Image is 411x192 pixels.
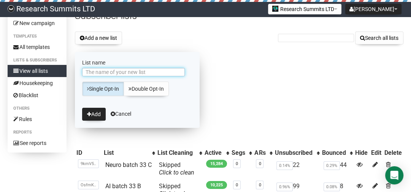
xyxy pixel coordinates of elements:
th: Delete: No sort applied, sorting is disabled [383,148,403,158]
div: Delete [384,149,402,157]
li: Templates [8,32,67,41]
th: ID: No sort applied, sorting is disabled [75,148,102,158]
li: Lists & subscribers [8,56,67,65]
div: Bounced [322,149,346,157]
a: Blacklist [8,89,67,101]
a: Double Opt-In [124,82,169,96]
a: 0 [259,161,261,166]
td: 22 [273,158,321,179]
div: ID [76,149,100,157]
div: Segs [232,149,245,157]
span: 0.29% [324,161,340,170]
a: See reports [8,137,67,149]
div: Hide [355,149,368,157]
td: 44 [321,158,354,179]
div: Active [205,149,222,157]
button: [PERSON_NAME] [345,4,401,14]
th: List: No sort applied, activate to apply an ascending sort [102,148,156,158]
span: Skipped [159,161,194,176]
div: List [104,149,148,157]
a: Housekeeping [8,77,67,89]
th: Bounced: No sort applied, activate to apply an ascending sort [321,148,354,158]
th: List Cleaning: No sort applied, activate to apply an ascending sort [156,148,203,158]
a: All templates [8,41,67,53]
span: 0.96% [276,183,293,191]
span: OsfmK.. [78,181,99,189]
button: Add a new list [75,31,122,44]
a: Cancel [111,111,131,117]
a: AI batch 33 B [105,183,141,190]
span: 9kmV5.. [78,159,99,168]
th: ARs: No sort applied, activate to apply an ascending sort [253,148,273,158]
div: Edit [371,149,381,157]
span: 15,284 [206,160,227,168]
a: Single Opt-In [82,82,124,96]
th: Unsubscribed: No sort applied, activate to apply an ascending sort [273,148,321,158]
a: Click to clean [159,169,194,176]
a: 0 [236,161,238,166]
span: 0.08% [324,183,340,191]
a: New campaign [8,17,67,29]
th: Hide: No sort applied, sorting is disabled [354,148,369,158]
img: 2.jpg [272,6,278,12]
th: Active: No sort applied, activate to apply an ascending sort [203,148,230,158]
li: Reports [8,128,67,137]
th: Segs: No sort applied, activate to apply an ascending sort [230,148,253,158]
img: bccbfd5974049ef095ce3c15df0eef5a [8,5,14,12]
button: Research Summits LTD [268,4,341,14]
div: ARs [254,149,265,157]
a: Rules [8,113,67,125]
span: 10,225 [206,181,227,189]
a: 0 [236,183,238,187]
div: Unsubscribed [275,149,313,157]
th: Edit: No sort applied, sorting is disabled [369,148,382,158]
a: 0 [259,183,261,187]
button: Search all lists [355,31,403,44]
span: 0.14% [276,161,293,170]
div: List Cleaning [157,149,195,157]
label: List name [82,59,192,66]
div: Open Intercom Messenger [385,166,403,184]
input: The name of your new list [82,68,185,76]
a: Neuro batch 33 C [105,161,152,168]
a: View all lists [8,65,67,77]
li: Others [8,104,67,113]
button: Add [82,108,106,121]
